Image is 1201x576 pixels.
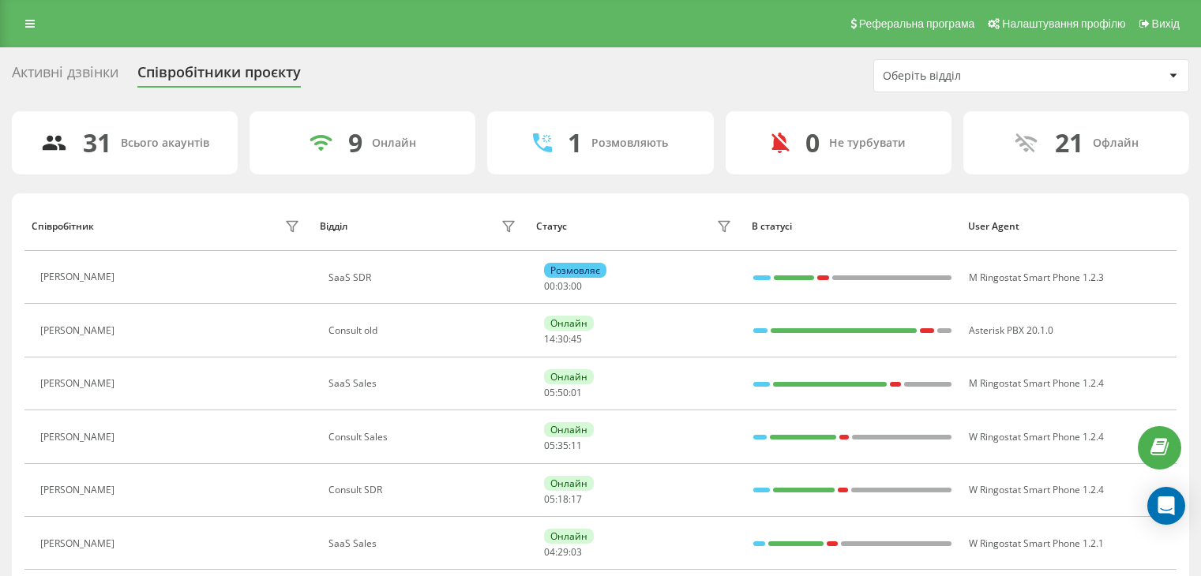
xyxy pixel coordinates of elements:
span: 04 [544,545,555,559]
div: Онлайн [544,369,594,384]
div: 31 [83,128,111,158]
div: 1 [568,128,582,158]
div: [PERSON_NAME] [40,378,118,389]
span: 50 [557,386,569,399]
span: 03 [557,279,569,293]
span: 05 [544,386,555,399]
div: : : [544,440,582,451]
div: Оберіть відділ [883,69,1072,83]
div: SaaS Sales [328,538,520,549]
span: Реферальна програма [859,17,975,30]
div: SaaS SDR [328,272,520,283]
div: Відділ [320,221,347,232]
div: : : [544,494,582,505]
span: Налаштування профілю [1002,17,1125,30]
span: 00 [544,279,555,293]
div: : : [544,547,582,558]
div: Consult Sales [328,432,520,443]
span: W Ringostat Smart Phone 1.2.1 [969,537,1104,550]
span: 30 [557,332,569,346]
div: [PERSON_NAME] [40,325,118,336]
div: Онлайн [544,316,594,331]
span: W Ringostat Smart Phone 1.2.4 [969,483,1104,496]
div: [PERSON_NAME] [40,484,118,496]
span: 05 [544,439,555,452]
span: 00 [571,279,582,293]
div: Онлайн [372,137,416,150]
div: Розмовляє [544,263,606,278]
span: 29 [557,545,569,559]
span: 01 [571,386,582,399]
div: Співробітник [32,221,94,232]
span: 03 [571,545,582,559]
div: User Agent [968,221,1169,232]
div: Open Intercom Messenger [1147,487,1185,525]
span: 18 [557,492,569,506]
div: : : [544,281,582,292]
div: Всього акаунтів [121,137,209,150]
div: Не турбувати [829,137,906,150]
span: M Ringostat Smart Phone 1.2.3 [969,271,1104,284]
div: [PERSON_NAME] [40,271,118,282]
div: [PERSON_NAME] [40,538,118,549]
div: Співробітники проєкту [137,64,301,88]
div: Consult old [328,325,520,336]
span: 17 [571,492,582,506]
div: SaaS Sales [328,378,520,389]
div: Consult SDR [328,484,520,496]
div: Активні дзвінки [12,64,118,88]
span: 11 [571,439,582,452]
div: Офлайн [1093,137,1139,150]
span: M Ringostat Smart Phone 1.2.4 [969,376,1104,390]
span: 45 [571,332,582,346]
div: 9 [348,128,362,158]
div: 21 [1055,128,1083,158]
div: Розмовляють [591,137,668,150]
div: В статусі [752,221,953,232]
div: : : [544,334,582,345]
div: [PERSON_NAME] [40,432,118,443]
div: Статус [536,221,567,232]
span: 35 [557,439,569,452]
div: Онлайн [544,476,594,491]
div: Онлайн [544,422,594,437]
span: Asterisk PBX 20.1.0 [969,324,1053,337]
div: 0 [805,128,820,158]
div: : : [544,387,582,398]
span: Вихід [1152,17,1180,30]
span: 05 [544,492,555,506]
span: 14 [544,332,555,346]
div: Онлайн [544,529,594,544]
span: W Ringostat Smart Phone 1.2.4 [969,430,1104,443]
